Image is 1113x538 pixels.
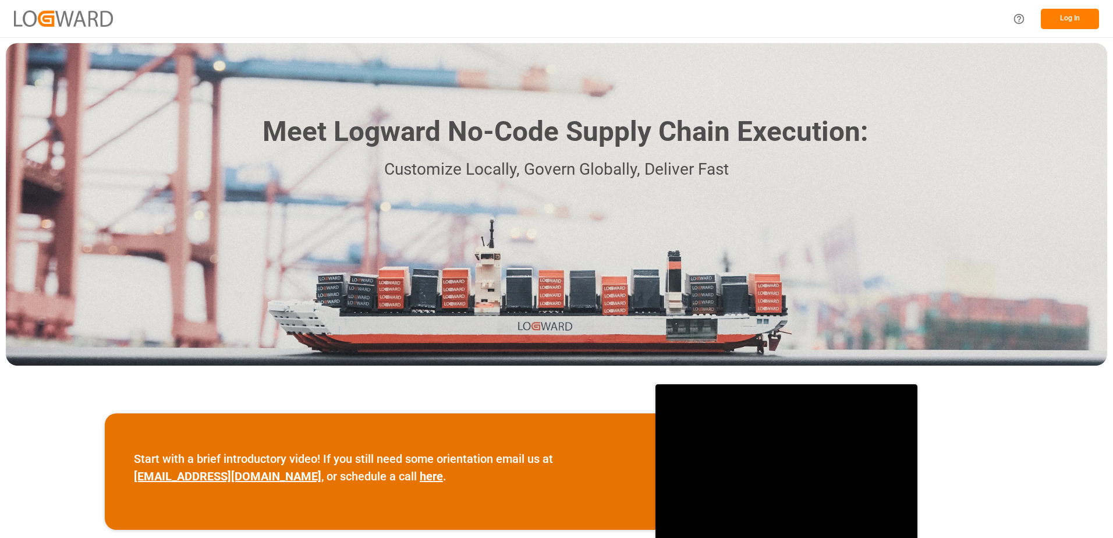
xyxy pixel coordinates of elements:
button: Help Center [1006,6,1032,32]
p: Start with a brief introductory video! If you still need some orientation email us at , or schedu... [134,450,626,485]
a: [EMAIL_ADDRESS][DOMAIN_NAME] [134,469,321,483]
button: Log In [1041,9,1099,29]
a: here [420,469,443,483]
p: Customize Locally, Govern Globally, Deliver Fast [245,157,868,183]
h1: Meet Logward No-Code Supply Chain Execution: [263,111,868,153]
img: Logward_new_orange.png [14,10,113,26]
